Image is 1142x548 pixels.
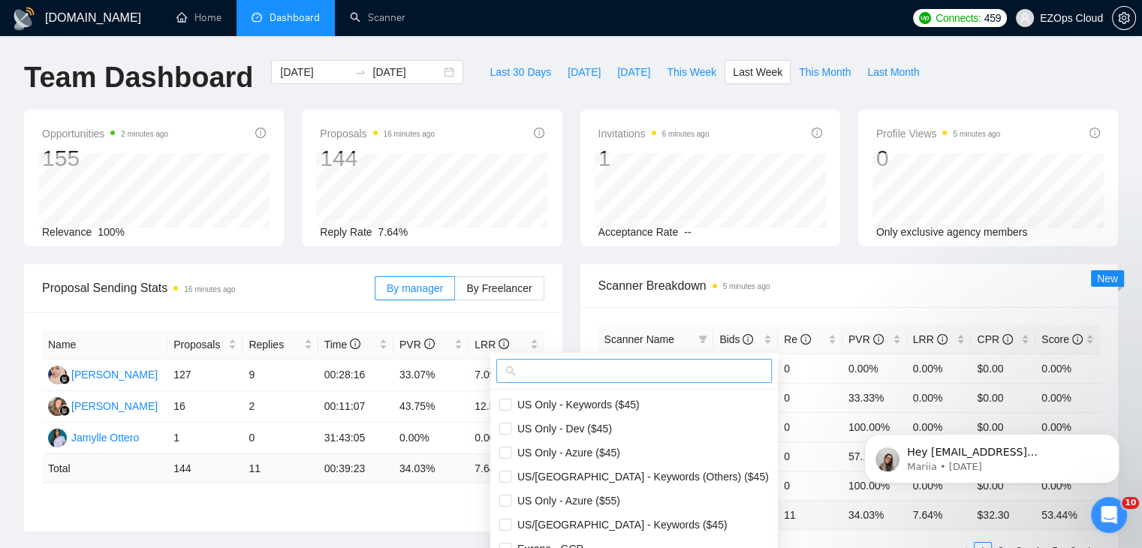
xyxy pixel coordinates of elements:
[971,354,1035,383] td: $0.00
[733,64,782,80] span: Last Week
[1035,500,1100,529] td: 53.44 %
[617,64,650,80] span: [DATE]
[695,328,710,351] span: filter
[876,226,1028,238] span: Only exclusive agency members
[490,64,551,80] span: Last 30 Days
[393,360,469,391] td: 33.07%
[167,391,243,423] td: 16
[318,391,393,423] td: 00:11:07
[424,339,435,349] span: info-circle
[907,354,972,383] td: 0.00%
[393,423,469,454] td: 0.00%
[176,11,221,24] a: homeHome
[778,441,842,471] td: 0
[937,334,948,345] span: info-circle
[658,60,725,84] button: This Week
[984,10,1000,26] span: 459
[184,285,235,294] time: 16 minutes ago
[598,144,710,173] div: 1
[354,66,366,78] span: to
[499,339,509,349] span: info-circle
[667,64,716,80] span: This Week
[723,282,770,291] time: 5 minutes ago
[1020,13,1030,23] span: user
[842,500,907,529] td: 34.03 %
[243,391,318,423] td: 2
[1091,497,1127,533] iframe: Intercom live chat
[859,60,927,84] button: Last Month
[350,339,360,349] span: info-circle
[848,333,884,345] span: PVR
[971,500,1035,529] td: $ 32.30
[907,383,972,412] td: 0.00%
[971,383,1035,412] td: $0.00
[1035,383,1100,412] td: 0.00%
[913,333,948,345] span: LRR
[280,64,348,80] input: Start date
[42,279,375,297] span: Proposal Sending Stats
[534,128,544,138] span: info-circle
[469,360,544,391] td: 7.09%
[511,471,769,483] span: US/[GEOGRAPHIC_DATA] - Keywords (Others) ($45)
[48,431,139,443] a: JOJamylle Ottero
[387,282,443,294] span: By manager
[919,12,931,24] img: upwork-logo.png
[71,366,158,383] div: [PERSON_NAME]
[167,423,243,454] td: 1
[243,454,318,483] td: 11
[812,128,822,138] span: info-circle
[354,66,366,78] span: swap-right
[598,276,1101,295] span: Scanner Breakdown
[1113,12,1135,24] span: setting
[481,60,559,84] button: Last 30 Days
[318,423,393,454] td: 31:43:05
[778,500,842,529] td: 11
[684,226,691,238] span: --
[778,412,842,441] td: 0
[318,360,393,391] td: 00:28:16
[842,354,907,383] td: 0.00%
[511,447,620,459] span: US Only - Azure ($45)
[511,423,612,435] span: US Only - Dev ($45)
[876,125,1001,143] span: Profile Views
[598,125,710,143] span: Invitations
[800,334,811,345] span: info-circle
[559,60,609,84] button: [DATE]
[725,60,791,84] button: Last Week
[469,454,544,483] td: 7.64 %
[1112,12,1136,24] a: setting
[393,391,469,423] td: 43.75%
[842,402,1142,507] iframe: Intercom notifications message
[1035,354,1100,383] td: 0.00%
[318,454,393,483] td: 00:39:23
[1097,272,1118,285] span: New
[252,12,262,23] span: dashboard
[121,130,168,138] time: 2 minutes ago
[466,282,532,294] span: By Freelancer
[48,366,67,384] img: AJ
[698,335,707,344] span: filter
[393,454,469,483] td: 34.03 %
[48,368,158,380] a: AJ[PERSON_NAME]
[324,339,360,351] span: Time
[609,60,658,84] button: [DATE]
[59,374,70,384] img: gigradar-bm.png
[743,334,753,345] span: info-circle
[511,519,728,531] span: US/[GEOGRAPHIC_DATA] - Keywords ($45)
[778,383,842,412] td: 0
[842,383,907,412] td: 33.33%
[778,471,842,500] td: 0
[511,495,620,507] span: US Only - Azure ($55)
[65,44,259,249] span: Hey [EMAIL_ADDRESS][DOMAIN_NAME], Looks like your Upwork agency EZOps Cloud ran out of connects. ...
[936,10,981,26] span: Connects:
[384,130,435,138] time: 16 minutes ago
[372,64,441,80] input: End date
[505,366,516,376] span: search
[12,7,36,31] img: logo
[1089,128,1100,138] span: info-circle
[320,226,372,238] span: Reply Rate
[350,11,405,24] a: searchScanner
[249,336,300,353] span: Replies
